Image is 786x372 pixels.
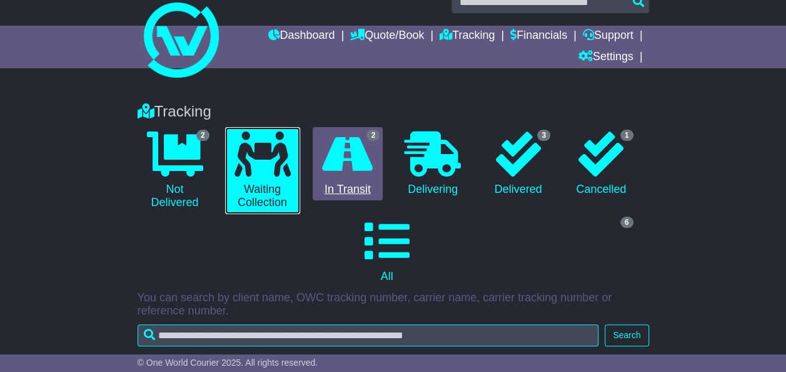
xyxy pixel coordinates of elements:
[566,127,637,201] a: 1 Cancelled
[583,26,633,47] a: Support
[313,127,383,201] a: 2 In Transit
[483,127,553,201] a: 3 Delivered
[510,26,567,47] a: Financials
[395,127,470,201] a: Delivering
[138,127,213,214] a: 2 Not Delivered
[138,291,649,318] p: You can search by client name, OWC tracking number, carrier name, carrier tracking number or refe...
[620,130,633,141] span: 1
[138,214,637,288] a: 6 All
[537,130,550,141] span: 3
[605,324,648,346] button: Search
[620,217,633,228] span: 6
[225,127,300,214] a: Waiting Collection
[440,26,495,47] a: Tracking
[268,26,335,47] a: Dashboard
[350,26,424,47] a: Quote/Book
[196,130,209,141] span: 2
[578,47,633,68] a: Settings
[366,130,380,141] span: 2
[131,103,655,121] div: Tracking
[138,358,318,368] span: © One World Courier 2025. All rights reserved.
